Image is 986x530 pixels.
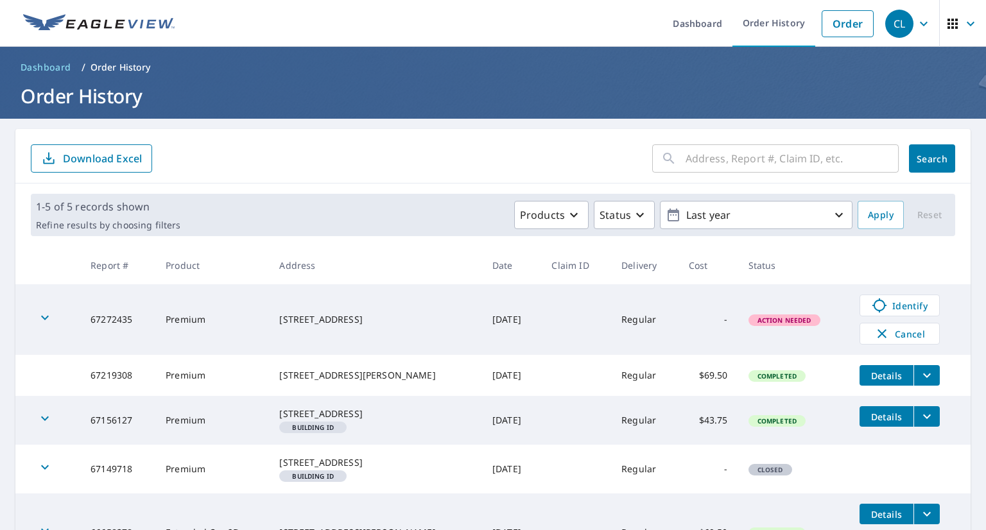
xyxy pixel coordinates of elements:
td: 67149718 [80,445,155,493]
th: Claim ID [541,246,611,284]
button: detailsBtn-67156127 [860,406,913,427]
button: Search [909,144,955,173]
p: Status [600,207,631,223]
td: $43.75 [679,396,738,445]
td: [DATE] [482,355,542,396]
button: Status [594,201,655,229]
h1: Order History [15,83,971,109]
td: [DATE] [482,284,542,355]
td: $69.50 [679,355,738,396]
td: 67219308 [80,355,155,396]
span: Apply [868,207,894,223]
a: Dashboard [15,57,76,78]
a: Identify [860,295,940,316]
td: Regular [611,445,679,493]
span: Details [867,370,906,382]
td: 67272435 [80,284,155,355]
td: - [679,284,738,355]
div: [STREET_ADDRESS] [279,456,472,469]
span: Search [919,153,945,165]
button: detailsBtn-66658378 [860,504,913,524]
button: Cancel [860,323,940,345]
span: Details [867,508,906,520]
p: Products [520,207,565,223]
span: Action Needed [750,316,819,325]
span: Cancel [873,326,926,341]
td: Regular [611,355,679,396]
span: Closed [750,465,791,474]
div: CL [885,10,913,38]
button: filesDropdownBtn-67219308 [913,365,940,386]
button: Products [514,201,589,229]
button: filesDropdownBtn-67156127 [913,406,940,427]
div: [STREET_ADDRESS] [279,313,472,326]
th: Cost [679,246,738,284]
span: Details [867,411,906,423]
th: Status [738,246,849,284]
div: [STREET_ADDRESS][PERSON_NAME] [279,369,472,382]
th: Delivery [611,246,679,284]
td: - [679,445,738,493]
p: Download Excel [63,151,142,166]
a: Order [822,10,874,37]
button: filesDropdownBtn-66658378 [913,504,940,524]
th: Report # [80,246,155,284]
td: [DATE] [482,445,542,493]
button: detailsBtn-67219308 [860,365,913,386]
span: Identify [868,298,931,313]
em: Building ID [292,473,334,479]
button: Apply [858,201,904,229]
td: Regular [611,396,679,445]
td: Regular [611,284,679,355]
p: Last year [681,204,831,227]
span: Completed [750,416,804,425]
em: Building ID [292,424,334,431]
p: Order History [91,61,151,74]
th: Date [482,246,542,284]
p: 1-5 of 5 records shown [36,199,180,214]
td: Premium [155,445,269,493]
td: [DATE] [482,396,542,445]
th: Address [269,246,482,284]
td: 67156127 [80,396,155,445]
li: / [82,60,85,75]
button: Download Excel [31,144,152,173]
td: Premium [155,396,269,445]
img: EV Logo [23,14,175,33]
input: Address, Report #, Claim ID, etc. [686,141,899,176]
nav: breadcrumb [15,57,971,78]
p: Refine results by choosing filters [36,219,180,231]
td: Premium [155,355,269,396]
div: [STREET_ADDRESS] [279,407,472,420]
span: Dashboard [21,61,71,74]
span: Completed [750,372,804,380]
button: Last year [660,201,852,229]
td: Premium [155,284,269,355]
th: Product [155,246,269,284]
